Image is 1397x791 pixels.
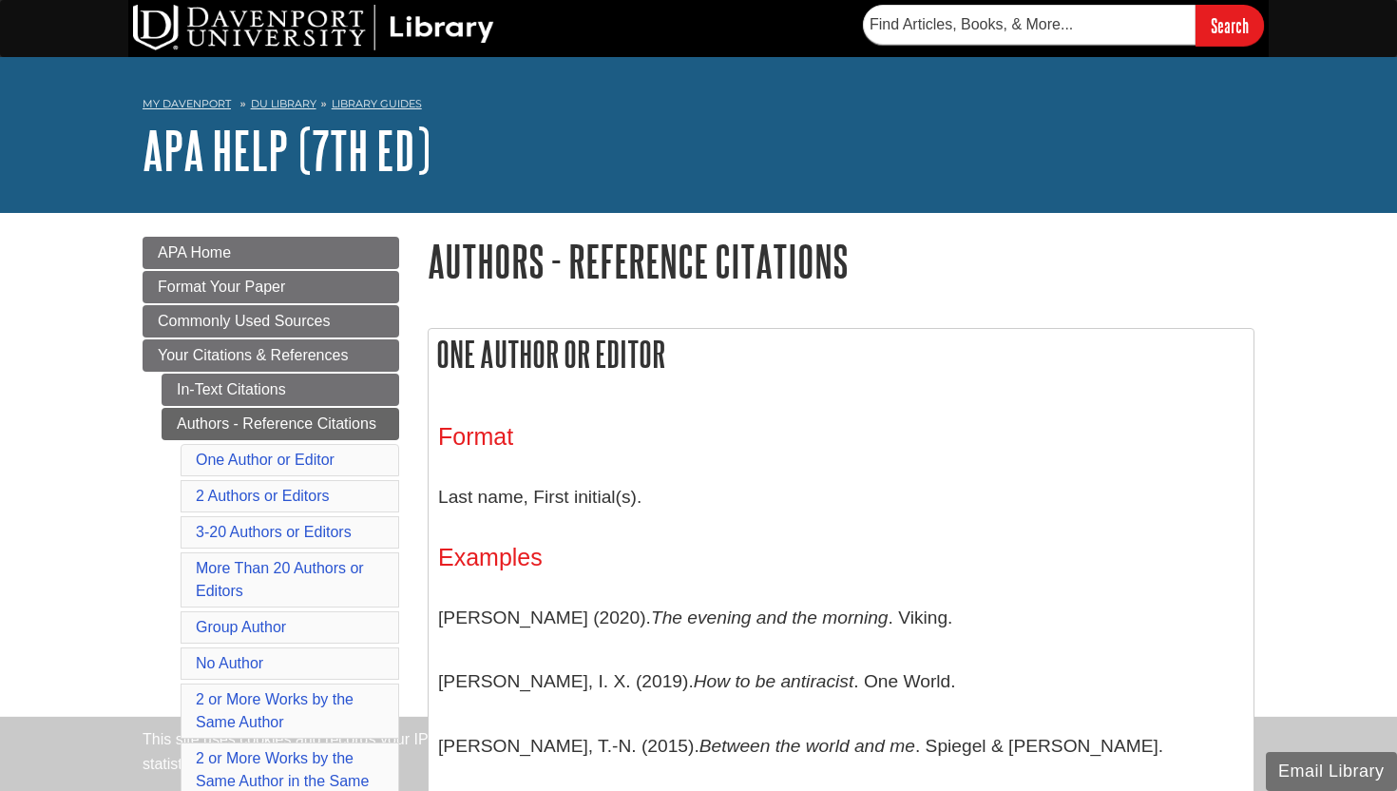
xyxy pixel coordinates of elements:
span: Commonly Used Sources [158,313,330,329]
a: Authors - Reference Citations [162,408,399,440]
button: Email Library [1266,752,1397,791]
a: Commonly Used Sources [143,305,399,338]
h2: One Author or Editor [429,329,1253,379]
a: 2 or More Works by the Same Author [196,691,354,730]
span: APA Home [158,244,231,260]
a: More Than 20 Authors or Editors [196,560,364,599]
a: My Davenport [143,96,231,112]
a: In-Text Citations [162,374,399,406]
img: DU Library [133,5,494,50]
a: Your Citations & References [143,339,399,372]
a: APA Help (7th Ed) [143,121,431,180]
p: [PERSON_NAME] (2020). . Viking. [438,590,1244,646]
h1: Authors - Reference Citations [428,237,1254,285]
h3: Examples [438,544,1244,571]
a: APA Home [143,237,399,269]
i: How to be antiracist [694,671,854,691]
form: Searches DU Library's articles, books, and more [863,5,1264,46]
i: Between the world and me [699,736,915,756]
h3: Format [438,423,1244,451]
a: DU Library [251,97,316,110]
i: The evening and the morning [651,608,889,627]
span: Format Your Paper [158,279,285,295]
span: Your Citations & References [158,347,348,363]
a: One Author or Editor [196,452,335,468]
p: [PERSON_NAME], T.-N. (2015). . Spiegel & [PERSON_NAME]. [438,719,1244,774]
a: Format Your Paper [143,271,399,303]
a: 2 Authors or Editors [196,488,330,504]
input: Find Articles, Books, & More... [863,5,1196,45]
a: No Author [196,655,263,671]
nav: breadcrumb [143,91,1254,122]
input: Search [1196,5,1264,46]
a: Group Author [196,619,286,635]
a: 3-20 Authors or Editors [196,524,352,540]
a: Library Guides [332,97,422,110]
p: Last name, First initial(s). [438,470,1244,525]
p: [PERSON_NAME], I. X. (2019). . One World. [438,654,1244,709]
